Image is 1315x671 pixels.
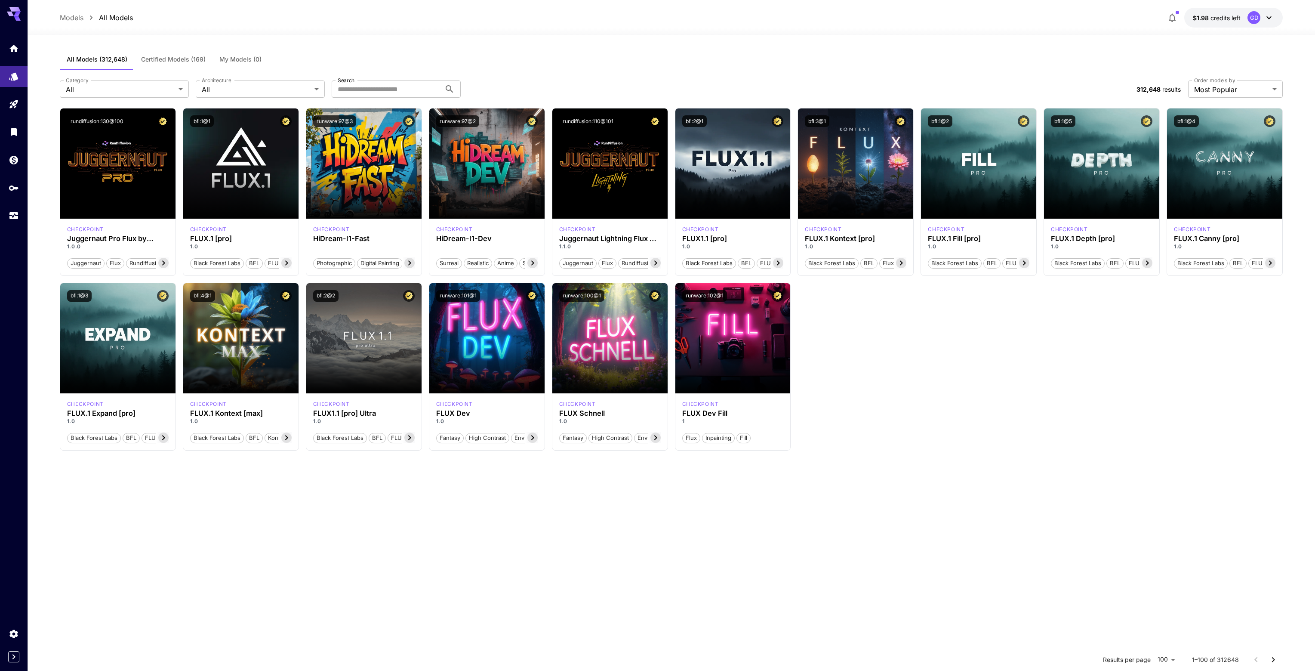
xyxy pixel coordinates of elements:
[313,226,350,233] div: HiDream Fast
[157,290,169,302] button: Certified Model – Vetted for best performance and includes a commercial license.
[589,434,632,442] span: High Contrast
[313,235,415,243] div: HiDream-I1-Fast
[403,115,415,127] button: Certified Model – Vetted for best performance and includes a commercial license.
[67,400,104,408] p: checkpoint
[526,290,538,302] button: Certified Model – Vetted for best performance and includes a commercial license.
[246,432,263,443] button: BFL
[9,127,19,137] div: Library
[1162,86,1181,93] span: results
[1210,14,1241,22] span: credits left
[736,432,751,443] button: Fill
[682,243,784,250] p: 1.0
[682,235,784,243] h3: FLUX1.1 [pro]
[202,84,311,95] span: All
[559,409,661,417] h3: FLUX Schnell
[1174,226,1210,233] p: checkpoint
[1126,259,1183,268] span: FLUX.1 Depth [pro]
[436,409,538,417] h3: FLUX Dev
[107,259,124,268] span: flux
[9,99,19,110] div: Playground
[219,56,262,63] span: My Models (0)
[928,235,1029,243] h3: FLUX.1 Fill [pro]
[1051,259,1104,268] span: Black Forest Labs
[511,434,551,442] span: Environment
[1174,235,1275,243] div: FLUX.1 Canny [pro]
[313,226,350,233] p: checkpoint
[682,115,707,127] button: bfl:2@1
[202,77,231,84] label: Architecture
[559,243,661,250] p: 1.1.0
[190,243,292,250] p: 1.0
[464,257,492,269] button: Realistic
[67,290,92,302] button: bfl:1@3
[314,259,355,268] span: Photographic
[191,259,243,268] span: Black Forest Labs
[357,259,402,268] span: Digital Painting
[190,400,227,408] div: FLUX.1 Kontext [max]
[757,259,798,268] span: FLUX1.1 [pro]
[682,409,784,417] div: FLUX Dev Fill
[1174,257,1228,269] button: Black Forest Labs
[559,226,596,233] p: checkpoint
[520,259,546,268] span: Stylized
[559,257,597,269] button: juggernaut
[246,259,262,268] span: BFL
[436,115,479,127] button: runware:97@2
[9,155,19,165] div: Wallet
[682,226,719,233] div: fluxpro
[494,257,517,269] button: Anime
[511,432,551,443] button: Environment
[559,235,661,243] h3: Juggernaut Lightning Flux by RunDiffusion
[357,257,403,269] button: Digital Painting
[559,400,596,408] div: FLUX.1 S
[280,115,292,127] button: Certified Model – Vetted for best performance and includes a commercial license.
[1051,226,1087,233] p: checkpoint
[67,409,169,417] div: FLUX.1 Expand [pro]
[436,432,464,443] button: Fantasy
[559,432,587,443] button: Fantasy
[313,115,356,127] button: runware:97@3
[106,257,124,269] button: flux
[67,432,121,443] button: Black Forest Labs
[526,115,538,127] button: Certified Model – Vetted for best performance and includes a commercial license.
[265,257,305,269] button: FLUX.1 [pro]
[928,226,964,233] p: checkpoint
[67,235,169,243] div: Juggernaut Pro Flux by RunDiffusion
[683,259,736,268] span: Black Forest Labs
[123,434,139,442] span: BFL
[1107,259,1123,268] span: BFL
[1141,115,1152,127] button: Certified Model – Vetted for best performance and includes a commercial license.
[619,259,658,268] span: rundiffusion
[466,434,509,442] span: High Contrast
[682,417,784,425] p: 1
[588,432,632,443] button: High Contrast
[437,259,462,268] span: Surreal
[1194,77,1235,84] label: Order models by
[436,400,473,408] div: FLUX.1 D
[190,226,227,233] div: fluxpro
[190,409,292,417] div: FLUX.1 Kontext [max]
[313,409,415,417] h3: FLUX1.1 [pro] Ultra
[68,259,104,268] span: juggernaut
[436,226,473,233] div: HiDream Dev
[60,12,83,23] a: Models
[805,235,906,243] h3: FLUX.1 Kontext [pro]
[559,290,604,302] button: runware:100@1
[1003,259,1051,268] span: FLUX.1 Fill [pro]
[560,259,596,268] span: juggernaut
[805,226,841,233] div: FLUX.1 Kontext [pro]
[519,257,547,269] button: Stylized
[895,115,906,127] button: Certified Model – Vetted for best performance and includes a commercial license.
[1249,259,1307,268] span: FLUX.1 Canny [pro]
[928,115,952,127] button: bfl:1@2
[67,226,104,233] p: checkpoint
[265,432,292,443] button: Kontext
[682,257,736,269] button: Black Forest Labs
[436,417,538,425] p: 1.0
[68,434,120,442] span: Black Forest Labs
[682,400,719,408] p: checkpoint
